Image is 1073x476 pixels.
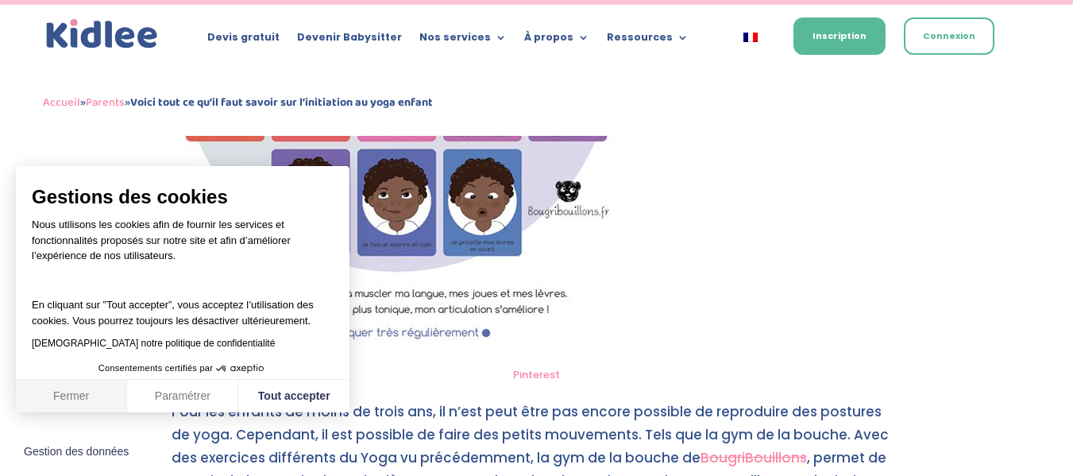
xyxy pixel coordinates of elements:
button: Tout accepter [238,380,349,413]
a: [DEMOGRAPHIC_DATA] notre politique de confidentialité [32,338,275,349]
button: Fermer [16,380,127,413]
a: Kidlee Logo [43,16,161,52]
button: Consentements certifiés par [91,358,275,379]
a: Devis gratuit [207,32,280,49]
button: Paramétrer [127,380,238,413]
a: Ressources [607,32,689,49]
a: BougriBouillons [701,448,807,467]
a: Parents [86,93,125,112]
strong: Voici tout ce qu’il faut savoir sur l’initiation au yoga enfant [130,93,433,112]
p: En cliquant sur ”Tout accepter”, vous acceptez l’utilisation des cookies. Vous pourrez toujours l... [32,282,334,329]
a: Devenir Babysitter [297,32,402,49]
p: Nous utilisons les cookies afin de fournir les services et fonctionnalités proposés sur notre sit... [32,217,334,274]
img: Français [743,33,758,42]
img: logo_kidlee_bleu [43,16,161,52]
a: Accueil [43,93,80,112]
svg: Axeptio [216,345,264,393]
a: Inscription [793,17,886,55]
span: » » [43,93,433,112]
a: Pinterest [513,367,560,382]
a: Nos services [419,32,507,49]
button: Fermer le widget sans consentement [14,435,138,469]
span: Gestions des cookies [32,185,334,209]
a: Connexion [904,17,994,55]
a: À propos [524,32,589,49]
span: Consentements certifiés par [98,364,213,373]
span: Gestion des données [24,445,129,459]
